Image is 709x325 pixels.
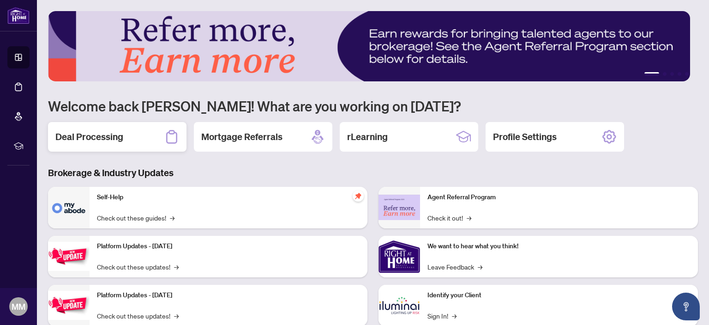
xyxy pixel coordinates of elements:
p: Identify your Client [427,290,691,300]
a: Check out these updates!→ [97,262,179,272]
p: Agent Referral Program [427,192,691,202]
h2: Profile Settings [493,130,557,143]
button: 2 [663,72,667,76]
span: pushpin [353,190,364,202]
h2: rLearning [347,130,388,143]
span: → [174,262,179,272]
p: Self-Help [97,192,360,202]
button: 1 [644,72,659,76]
img: Self-Help [48,187,90,228]
a: Check out these guides!→ [97,213,174,223]
h2: Deal Processing [55,130,123,143]
a: Check it out!→ [427,213,471,223]
h3: Brokerage & Industry Updates [48,166,698,179]
img: Slide 0 [48,11,690,81]
h2: Mortgage Referrals [201,130,282,143]
button: 3 [670,72,674,76]
img: Platform Updates - July 21, 2025 [48,242,90,271]
span: → [452,311,457,321]
p: We want to hear what you think! [427,241,691,251]
p: Platform Updates - [DATE] [97,290,360,300]
img: We want to hear what you think! [379,236,420,277]
button: 5 [685,72,689,76]
img: logo [7,7,30,24]
p: Platform Updates - [DATE] [97,241,360,251]
a: Sign In!→ [427,311,457,321]
span: → [170,213,174,223]
img: Platform Updates - July 8, 2025 [48,291,90,320]
span: → [478,262,482,272]
span: → [174,311,179,321]
span: → [467,213,471,223]
img: Agent Referral Program [379,195,420,220]
button: Open asap [672,293,700,320]
span: MM [12,300,25,313]
a: Check out these updates!→ [97,311,179,321]
button: 4 [678,72,681,76]
h1: Welcome back [PERSON_NAME]! What are you working on [DATE]? [48,97,698,115]
a: Leave Feedback→ [427,262,482,272]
